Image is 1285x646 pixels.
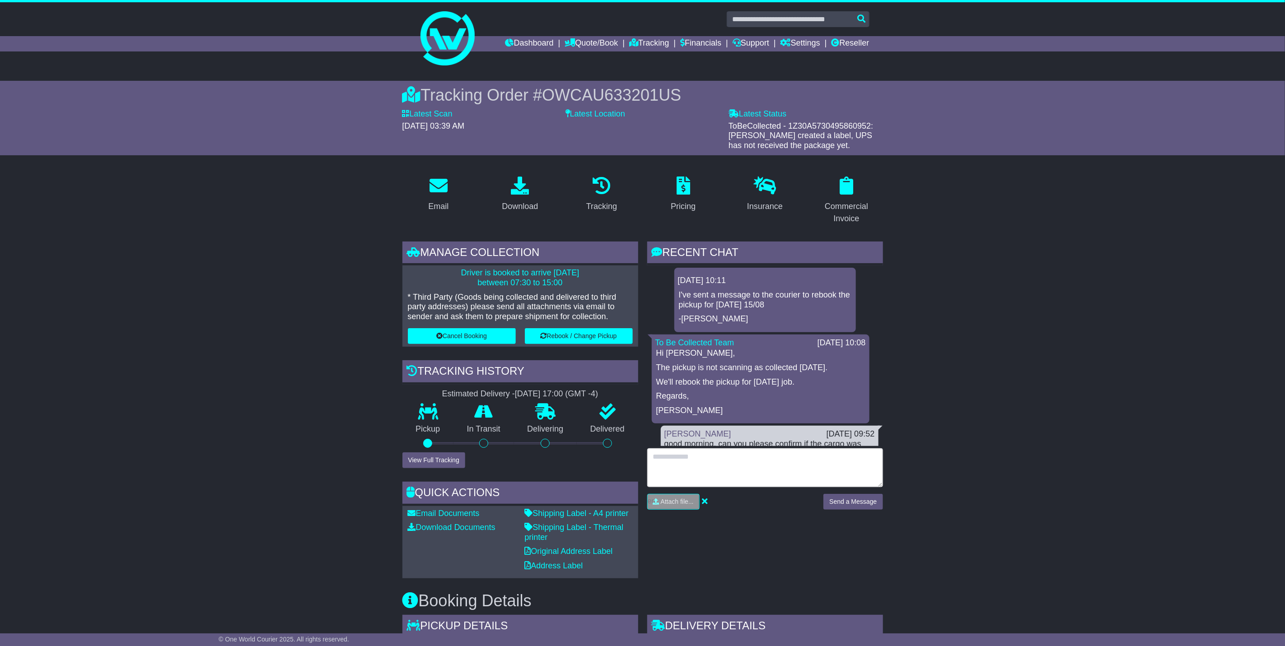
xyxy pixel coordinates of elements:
p: -[PERSON_NAME] [679,314,851,324]
a: Quote/Book [565,36,618,51]
span: © One World Courier 2025. All rights reserved. [219,636,349,643]
p: In Transit [453,424,514,434]
label: Latest Status [729,109,786,119]
button: View Full Tracking [402,452,465,468]
a: Commercial Invoice [810,173,883,228]
a: Download Documents [408,523,495,532]
div: [DATE] 10:08 [818,338,866,348]
div: Pricing [671,200,696,213]
div: RECENT CHAT [647,242,883,266]
a: Pricing [665,173,701,216]
div: [DATE] 17:00 (GMT -4) [515,389,598,399]
div: Insurance [747,200,783,213]
a: Download [496,173,544,216]
p: I've sent a message to the courier to rebook the pickup for [DATE] 15/08 [679,290,851,310]
a: Shipping Label - A4 printer [525,509,629,518]
div: Tracking history [402,360,638,385]
a: Tracking [629,36,669,51]
a: Reseller [831,36,869,51]
p: Driver is booked to arrive [DATE] between 07:30 to 15:00 [408,268,633,288]
a: Address Label [525,561,583,570]
a: Insurance [741,173,789,216]
div: Delivery Details [647,615,883,639]
div: Commercial Invoice [816,200,877,225]
button: Rebook / Change Pickup [525,328,633,344]
a: Shipping Label - Thermal printer [525,523,624,542]
label: Latest Scan [402,109,453,119]
button: Cancel Booking [408,328,516,344]
a: Tracking [580,173,623,216]
span: OWCAU633201US [542,86,681,104]
p: The pickup is not scanning as collected [DATE]. [656,363,865,373]
label: Latest Location [565,109,625,119]
a: Support [733,36,769,51]
p: Regards, [656,391,865,401]
div: Estimated Delivery - [402,389,638,399]
div: good morning, can you please confirm if the cargo was collected on the [DATE] by a their party. t... [664,439,875,469]
div: Tracking Order # [402,85,883,105]
a: Dashboard [505,36,554,51]
a: [PERSON_NAME] [664,429,731,438]
p: Delivered [577,424,638,434]
span: ToBeCollected - 1Z30A5730495860952: [PERSON_NAME] created a label, UPS has not received the packa... [729,121,873,150]
a: Settings [780,36,820,51]
div: Manage collection [402,242,638,266]
a: Email [422,173,454,216]
p: * Third Party (Goods being collected and delivered to third party addresses) please send all atta... [408,293,633,322]
div: Pickup Details [402,615,638,639]
div: Quick Actions [402,482,638,506]
div: [DATE] 10:11 [678,276,852,286]
p: Hi [PERSON_NAME], [656,349,865,358]
p: Pickup [402,424,454,434]
h3: Booking Details [402,592,883,610]
div: Tracking [586,200,617,213]
p: Delivering [514,424,577,434]
div: Email [428,200,449,213]
span: [DATE] 03:39 AM [402,121,465,130]
a: Financials [680,36,721,51]
div: [DATE] 09:52 [827,429,875,439]
p: We'll rebook the pickup for [DATE] job. [656,377,865,387]
a: Original Address Label [525,547,613,556]
div: Download [502,200,538,213]
a: To Be Collected Team [655,338,734,347]
button: Send a Message [823,494,883,510]
a: Email Documents [408,509,480,518]
p: [PERSON_NAME] [656,406,865,416]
